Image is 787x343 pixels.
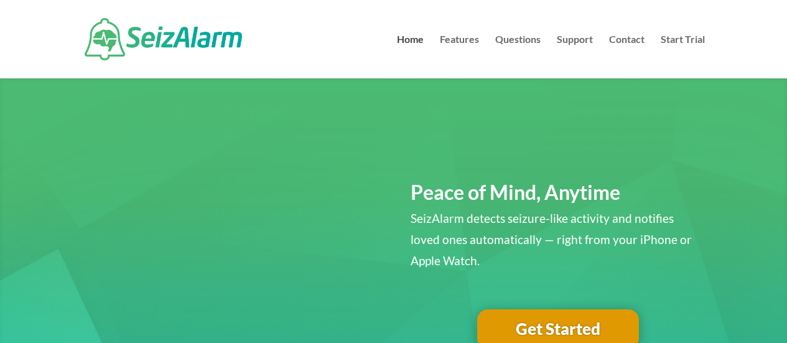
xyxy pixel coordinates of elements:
[411,211,692,268] span: SeizAlarm detects seizure-like activity and notifies loved ones automatically — right from your i...
[411,180,620,204] span: Peace of Mind, Anytime
[495,35,541,78] a: Questions
[557,35,593,78] a: Support
[609,35,645,78] a: Contact
[397,35,424,78] a: Home
[440,35,479,78] a: Features
[661,35,705,78] a: Start Trial
[85,18,242,60] img: SeizAlarm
